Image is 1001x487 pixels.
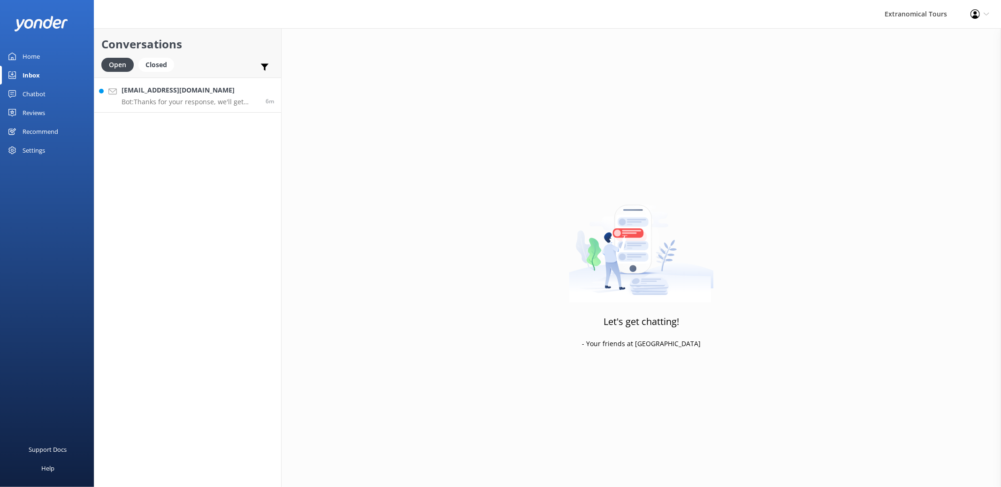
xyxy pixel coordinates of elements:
[122,98,259,106] p: Bot: Thanks for your response, we'll get back to you as soon as we can during opening hours.
[23,47,40,66] div: Home
[23,141,45,160] div: Settings
[23,103,45,122] div: Reviews
[604,314,679,329] h3: Let's get chatting!
[138,59,179,70] a: Closed
[101,35,274,53] h2: Conversations
[41,459,54,478] div: Help
[23,85,46,103] div: Chatbot
[14,16,68,31] img: yonder-white-logo.png
[569,185,714,302] img: artwork of a man stealing a conversation from at giant smartphone
[266,97,274,105] span: Oct 10 2025 09:43am (UTC -07:00) America/Tijuana
[29,440,67,459] div: Support Docs
[582,339,701,349] p: - Your friends at [GEOGRAPHIC_DATA]
[122,85,259,95] h4: [EMAIL_ADDRESS][DOMAIN_NAME]
[23,66,40,85] div: Inbox
[23,122,58,141] div: Recommend
[101,58,134,72] div: Open
[138,58,174,72] div: Closed
[101,59,138,70] a: Open
[94,77,281,113] a: [EMAIL_ADDRESS][DOMAIN_NAME]Bot:Thanks for your response, we'll get back to you as soon as we can...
